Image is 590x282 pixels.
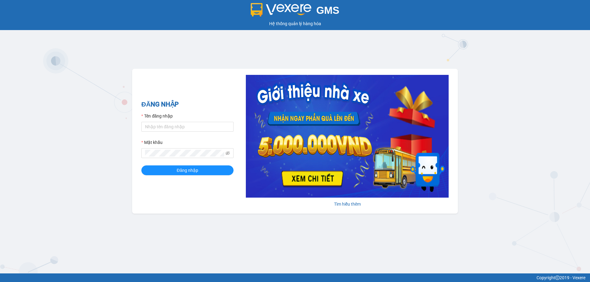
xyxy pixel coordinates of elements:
label: Mật khẩu [141,139,163,146]
span: eye-invisible [226,151,230,155]
input: Mật khẩu [145,150,224,156]
span: Đăng nhập [177,167,198,174]
a: GMS [251,9,340,14]
h2: ĐĂNG NHẬP [141,99,234,110]
span: GMS [316,5,339,16]
div: Hệ thống quản lý hàng hóa [2,20,588,27]
button: Đăng nhập [141,165,234,175]
img: logo 2 [251,3,312,17]
img: banner-0 [246,75,449,198]
span: copyright [555,276,560,280]
label: Tên đăng nhập [141,113,173,119]
input: Tên đăng nhập [141,122,234,132]
div: Tìm hiểu thêm [246,201,449,207]
div: Copyright 2019 - Vexere [5,274,585,281]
